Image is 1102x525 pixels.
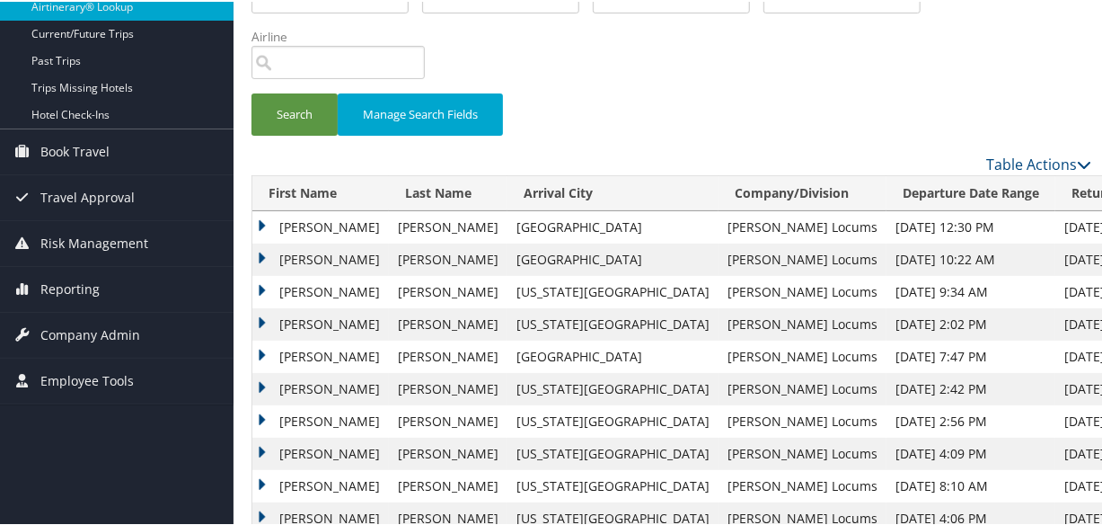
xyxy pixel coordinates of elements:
td: [PERSON_NAME] [389,468,507,501]
td: [GEOGRAPHIC_DATA] [507,242,719,274]
td: [DATE] 12:30 PM [886,209,1055,242]
td: [PERSON_NAME] [252,468,389,501]
span: Book Travel [40,128,110,173]
td: [PERSON_NAME] [252,339,389,371]
td: [PERSON_NAME] [389,209,507,242]
td: [US_STATE][GEOGRAPHIC_DATA] [507,307,719,339]
label: Airline [251,26,438,44]
span: Risk Management [40,219,148,264]
button: Manage Search Fields [338,92,503,134]
td: [US_STATE][GEOGRAPHIC_DATA] [507,371,719,404]
td: [PERSON_NAME] Locums [719,371,886,404]
td: [DATE] 10:22 AM [886,242,1055,274]
th: Departure Date Range: activate to sort column ascending [886,174,1055,209]
td: [PERSON_NAME] [389,371,507,404]
td: [PERSON_NAME] [389,307,507,339]
td: [PERSON_NAME] [252,371,389,404]
td: [PERSON_NAME] Locums [719,468,886,501]
td: [PERSON_NAME] Locums [719,274,886,307]
td: [PERSON_NAME] [389,436,507,468]
th: Company/Division [719,174,886,209]
td: [PERSON_NAME] Locums [719,436,886,468]
td: [PERSON_NAME] Locums [719,307,886,339]
th: Last Name: activate to sort column ascending [389,174,507,209]
td: [PERSON_NAME] Locums [719,242,886,274]
td: [PERSON_NAME] Locums [719,339,886,371]
span: Employee Tools [40,357,134,402]
td: [GEOGRAPHIC_DATA] [507,339,719,371]
td: [DATE] 2:56 PM [886,404,1055,436]
span: Travel Approval [40,174,135,218]
td: [PERSON_NAME] Locums [719,404,886,436]
td: [PERSON_NAME] [252,242,389,274]
td: [PERSON_NAME] [252,209,389,242]
td: [PERSON_NAME] [389,404,507,436]
td: [DATE] 2:42 PM [886,371,1055,404]
td: [US_STATE][GEOGRAPHIC_DATA] [507,274,719,307]
td: [PERSON_NAME] Locums [719,209,886,242]
button: Search [251,92,338,134]
td: [PERSON_NAME] [389,274,507,307]
td: [PERSON_NAME] [252,404,389,436]
td: [PERSON_NAME] [252,436,389,468]
td: [US_STATE][GEOGRAPHIC_DATA] [507,404,719,436]
span: Reporting [40,265,100,310]
td: [PERSON_NAME] [252,274,389,307]
td: [US_STATE][GEOGRAPHIC_DATA] [507,436,719,468]
th: Arrival City: activate to sort column ascending [507,174,719,209]
td: [DATE] 2:02 PM [886,307,1055,339]
td: [US_STATE][GEOGRAPHIC_DATA] [507,468,719,501]
td: [DATE] 9:34 AM [886,274,1055,307]
td: [DATE] 7:47 PM [886,339,1055,371]
td: [PERSON_NAME] [252,307,389,339]
td: [DATE] 4:09 PM [886,436,1055,468]
td: [PERSON_NAME] [389,339,507,371]
td: [PERSON_NAME] [389,242,507,274]
td: [DATE] 8:10 AM [886,468,1055,501]
td: [GEOGRAPHIC_DATA] [507,209,719,242]
th: First Name: activate to sort column ascending [252,174,389,209]
a: Table Actions [986,153,1091,173]
span: Company Admin [40,311,140,356]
